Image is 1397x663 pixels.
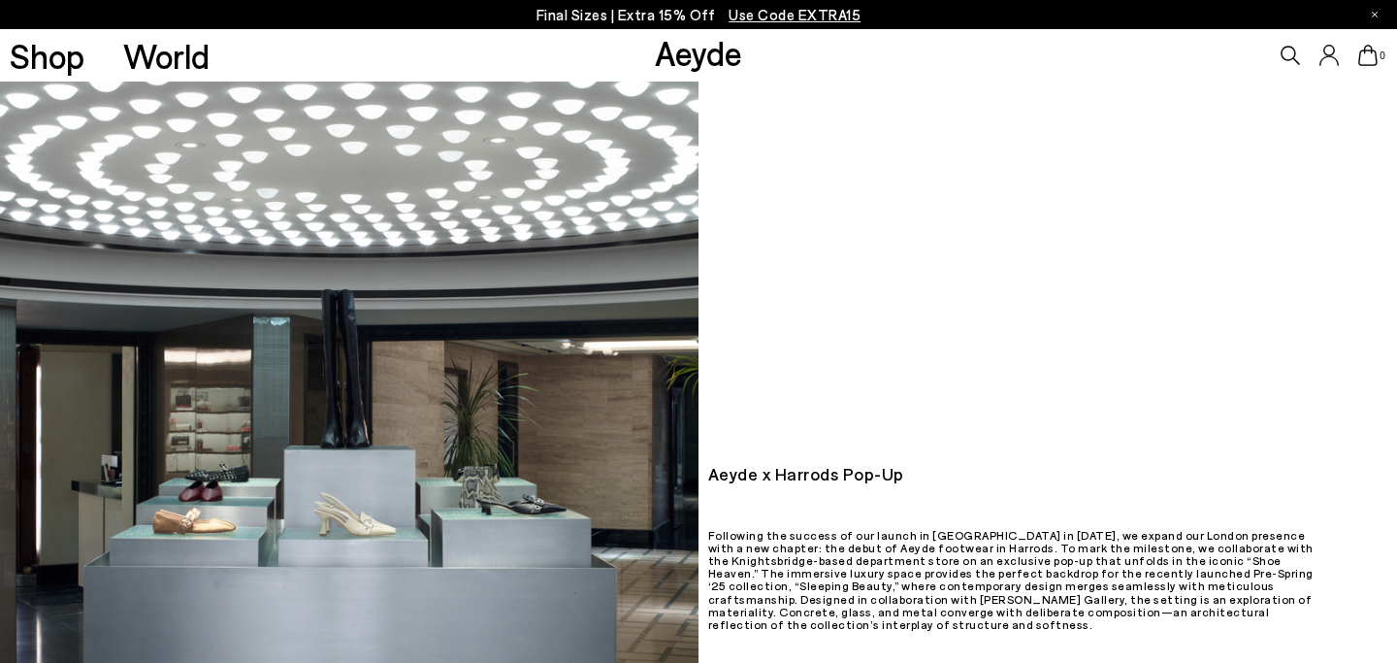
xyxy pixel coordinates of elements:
[655,32,742,73] a: Aeyde
[123,39,210,73] a: World
[1378,50,1387,61] span: 0
[536,3,861,27] p: Final Sizes | Extra 15% Off
[10,39,84,73] a: Shop
[1358,45,1378,66] a: 0
[729,6,861,23] span: Navigate to /collections/ss25-final-sizes
[708,529,1319,641] p: Following the success of our launch in [GEOGRAPHIC_DATA] in [DATE], we expand our London presence...
[708,465,1251,482] h2: Aeyde x Harrods Pop-Up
